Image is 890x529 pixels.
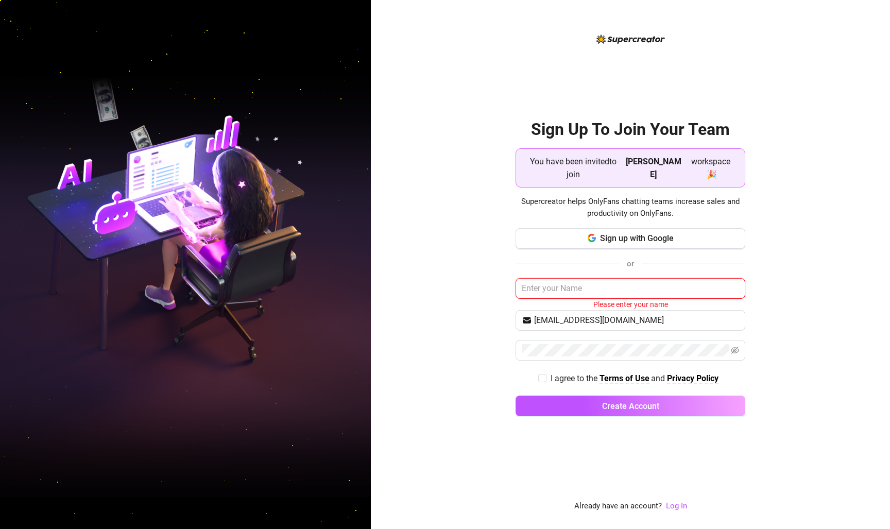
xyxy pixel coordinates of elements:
[524,155,622,181] span: You have been invited to join
[600,233,674,243] span: Sign up with Google
[516,228,745,249] button: Sign up with Google
[516,119,745,140] h2: Sign Up To Join Your Team
[516,299,745,310] div: Please enter your name
[551,373,600,383] span: I agree to the
[666,501,687,510] a: Log In
[574,500,662,513] span: Already have an account?
[602,401,659,411] span: Create Account
[667,373,718,383] strong: Privacy Policy
[626,157,681,179] strong: [PERSON_NAME]
[516,196,745,220] span: Supercreator helps OnlyFans chatting teams increase sales and productivity on OnlyFans.
[667,373,718,384] a: Privacy Policy
[600,373,649,383] strong: Terms of Use
[596,35,665,44] img: logo-BBDzfeDw.svg
[516,396,745,416] button: Create Account
[651,373,667,383] span: and
[600,373,649,384] a: Terms of Use
[686,155,737,181] span: workspace 🎉
[731,346,739,354] span: eye-invisible
[666,500,687,513] a: Log In
[627,259,634,268] span: or
[516,278,745,299] input: Enter your Name
[534,314,739,327] input: Your email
